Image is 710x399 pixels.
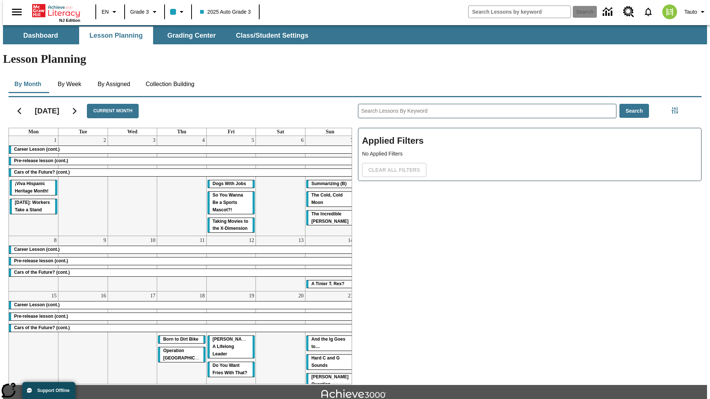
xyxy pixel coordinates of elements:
a: September 2, 2025 [102,136,108,145]
span: Grade 3 [130,8,149,16]
button: By Assigned [92,75,136,93]
td: September 9, 2025 [58,236,108,291]
span: Dianne Feinstein: A Lifelong Leader [213,337,251,357]
div: Born to Dirt Bike [158,336,206,343]
a: September 13, 2025 [297,236,305,245]
button: Search [619,104,649,118]
div: Cars of the Future? (cont.) [9,169,355,176]
span: Tauto [684,8,697,16]
span: Operation London Bridge [163,348,210,361]
td: September 3, 2025 [108,136,157,236]
td: September 14, 2025 [305,236,355,291]
span: Grading Center [167,31,216,40]
div: Search [352,94,701,384]
div: Calendar [3,94,352,384]
span: Summarizing (B) [311,181,346,186]
button: Previous [10,102,29,120]
a: September 19, 2025 [247,291,256,300]
div: Pre-release lesson (cont.) [9,157,355,165]
a: September 21, 2025 [346,291,355,300]
a: September 1, 2025 [53,136,58,145]
div: Home [32,3,80,23]
div: Labor Day: Workers Take a Stand [10,199,57,214]
div: Cars of the Future? (cont.) [9,324,355,332]
a: Sunday [324,128,336,136]
a: September 18, 2025 [198,291,206,300]
button: Class/Student Settings [230,27,314,44]
span: The Cold, Cold Moon [311,192,343,205]
span: Dogs With Jobs [213,181,246,186]
span: Labor Day: Workers Take a Stand [15,200,50,212]
td: September 2, 2025 [58,136,108,236]
div: Career Lesson (cont.) [9,301,355,309]
a: September 16, 2025 [99,291,108,300]
div: The Incredible Kellee Edwards [306,211,354,225]
img: avatar image [662,4,677,19]
div: Operation London Bridge [158,347,206,362]
button: Select a new avatar [658,2,682,21]
span: Career Lesson (cont.) [14,247,60,252]
span: EN [102,8,109,16]
a: Saturday [275,128,285,136]
div: Dogs With Jobs [207,180,255,188]
a: September 12, 2025 [247,236,256,245]
div: Do You Want Fries With That? [207,362,255,377]
button: Grade: Grade 3, Select a grade [127,5,162,18]
div: Applied Filters [358,128,701,181]
a: September 5, 2025 [250,136,256,145]
span: And the Ig Goes to… [311,337,345,349]
td: September 12, 2025 [206,236,256,291]
input: search field [469,6,571,18]
div: Career Lesson (cont.) [9,246,355,253]
a: September 6, 2025 [300,136,305,145]
h2: [DATE] [35,106,59,115]
span: A Tinier T. Rex? [311,281,344,286]
button: Filters Side menu [667,103,682,118]
span: Joplin's Question [311,374,349,387]
span: Pre-release lesson (cont.) [14,158,68,163]
span: Career Lesson (cont.) [14,302,60,307]
button: Next [65,102,84,120]
td: September 5, 2025 [206,136,256,236]
button: Class color is light blue. Change class color [167,5,189,18]
div: Dianne Feinstein: A Lifelong Leader [207,336,255,358]
span: Support Offline [37,388,70,393]
div: Pre-release lesson (cont.) [9,258,355,265]
span: Pre-release lesson (cont.) [14,314,68,319]
button: Grading Center [155,27,229,44]
td: September 6, 2025 [256,136,305,236]
a: Wednesday [126,128,139,136]
h2: Applied Filters [362,132,697,150]
span: Pre-release lesson (cont.) [14,258,68,263]
a: Monday [27,128,40,136]
a: September 8, 2025 [53,236,58,245]
span: Cars of the Future? (cont.) [14,170,70,175]
button: Language: EN, Select a language [98,5,122,18]
span: ¡Viva Hispanic Heritage Month! [15,181,48,194]
td: September 10, 2025 [108,236,157,291]
button: Dashboard [4,27,78,44]
div: A Tinier T. Rex? [306,280,354,288]
a: September 11, 2025 [198,236,206,245]
span: Do You Want Fries With That? [213,363,247,375]
a: Home [32,3,80,18]
div: Career Lesson (cont.) [9,146,355,153]
input: Search Lessons By Keyword [358,104,616,118]
span: The Incredible Kellee Edwards [311,211,349,224]
span: Cars of the Future? (cont.) [14,270,70,275]
a: September 9, 2025 [102,236,108,245]
a: Resource Center, Will open in new tab [619,2,639,22]
button: Current Month [87,104,139,118]
span: Hard C and G Sounds [311,355,340,368]
a: September 4, 2025 [201,136,206,145]
span: Lesson Planning [89,31,143,40]
span: Class/Student Settings [236,31,308,40]
a: Thursday [176,128,188,136]
span: 2025 Auto Grade 3 [200,8,251,16]
button: Open side menu [6,1,28,23]
div: Summarizing (B) [306,180,354,188]
span: Born to Dirt Bike [163,337,198,342]
span: Career Lesson (cont.) [14,147,60,152]
a: September 7, 2025 [349,136,355,145]
td: September 11, 2025 [157,236,207,291]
